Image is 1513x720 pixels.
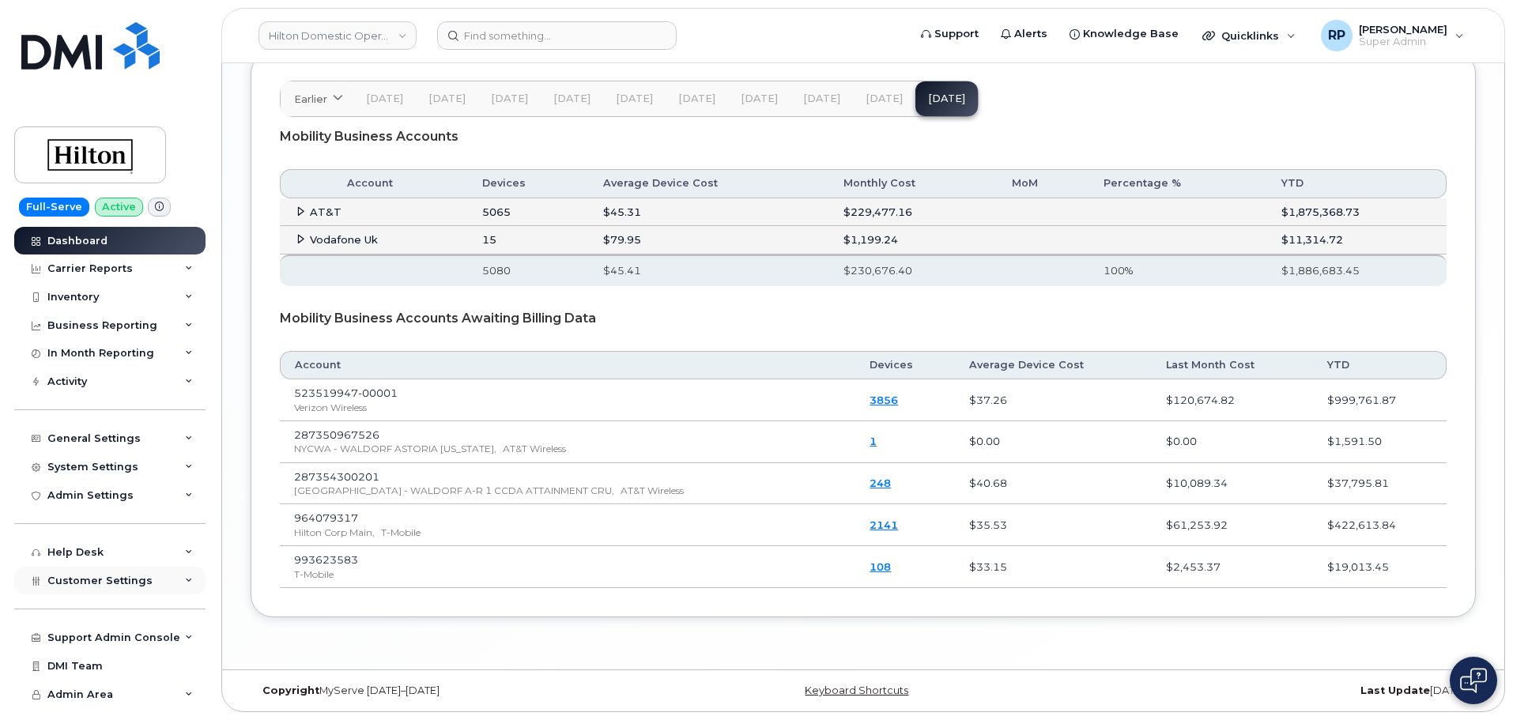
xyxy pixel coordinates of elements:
[1313,546,1447,588] td: $19,013.45
[280,299,1447,338] div: Mobility Business Accounts Awaiting Billing Data
[553,92,590,105] span: [DATE]
[294,92,327,107] span: Earlier
[468,169,589,198] th: Devices
[1014,26,1047,42] span: Alerts
[1359,36,1447,48] span: Super Admin
[1152,546,1313,588] td: $2,453.37
[294,511,358,524] span: 964079317
[805,684,908,696] a: Keyboard Shortcuts
[870,394,898,406] a: 3856
[934,26,979,42] span: Support
[437,21,677,50] input: Find something...
[1267,254,1447,286] th: $1,886,683.45
[990,18,1058,50] a: Alerts
[870,435,877,447] a: 1
[294,553,358,566] span: 993623583
[955,379,1152,421] td: $37.26
[1460,668,1487,693] img: Open chat
[829,226,998,254] td: $1,199.24
[955,546,1152,588] td: $33.15
[1267,198,1447,227] td: $1,875,368.73
[1313,504,1447,546] td: $422,613.84
[1267,169,1447,198] th: YTD
[621,484,684,496] span: AT&T Wireless
[381,526,421,538] span: T-Mobile
[955,421,1152,463] td: $0.00
[829,198,998,227] td: $229,477.16
[870,518,898,531] a: 2141
[310,233,378,246] span: Vodafone Uk
[1152,379,1313,421] td: $120,674.82
[998,169,1089,198] th: MoM
[468,254,589,286] th: 5080
[589,226,829,254] td: $79.95
[741,92,778,105] span: [DATE]
[1152,504,1313,546] td: $61,253.92
[955,504,1152,546] td: $35.53
[294,526,375,538] span: Hilton Corp Main,
[678,92,715,105] span: [DATE]
[616,92,653,105] span: [DATE]
[1359,23,1447,36] span: [PERSON_NAME]
[294,568,334,580] span: T-Mobile
[866,92,903,105] span: [DATE]
[333,169,468,198] th: Account
[294,386,398,399] span: 523519947-00001
[1267,226,1447,254] td: $11,314.72
[1221,29,1279,42] span: Quicklinks
[1152,351,1313,379] th: Last Month Cost
[870,560,891,573] a: 108
[251,684,659,697] div: MyServe [DATE]–[DATE]
[870,477,891,489] a: 248
[829,254,998,286] th: $230,676.40
[294,484,614,496] span: [GEOGRAPHIC_DATA] - WALDORF A-R 1 CCDA ATTAINMENT CRU,
[955,463,1152,505] td: $40.68
[1313,463,1447,505] td: $37,795.81
[503,443,566,454] span: AT&T Wireless
[1310,20,1475,51] div: Ryan Partack
[1328,26,1345,45] span: RP
[281,81,353,116] a: Earlier
[280,117,1447,156] div: Mobility Business Accounts
[1191,20,1307,51] div: Quicklinks
[589,169,829,198] th: Average Device Cost
[1089,254,1267,286] th: 100%
[589,254,829,286] th: $45.41
[829,169,998,198] th: Monthly Cost
[1313,421,1447,463] td: $1,591.50
[428,92,466,105] span: [DATE]
[1152,463,1313,505] td: $10,089.34
[1067,684,1476,697] div: [DATE]
[294,401,367,413] span: Verizon Wireless
[1152,421,1313,463] td: $0.00
[855,351,954,379] th: Devices
[589,198,829,227] td: $45.31
[1058,18,1190,50] a: Knowledge Base
[310,205,341,218] span: AT&T
[262,684,319,696] strong: Copyright
[294,443,496,454] span: NYCWA - WALDORF ASTORIA [US_STATE],
[1083,26,1179,42] span: Knowledge Base
[468,198,589,227] td: 5065
[1313,351,1447,379] th: YTD
[366,92,403,105] span: [DATE]
[258,21,417,50] a: Hilton Domestic Operating Company Inc
[280,351,855,379] th: Account
[955,351,1152,379] th: Average Device Cost
[910,18,990,50] a: Support
[491,92,528,105] span: [DATE]
[803,92,840,105] span: [DATE]
[1313,379,1447,421] td: $999,761.87
[468,226,589,254] td: 15
[294,470,379,483] span: 287354300201
[1089,169,1267,198] th: Percentage %
[294,428,379,441] span: 287350967526
[1360,684,1430,696] strong: Last Update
